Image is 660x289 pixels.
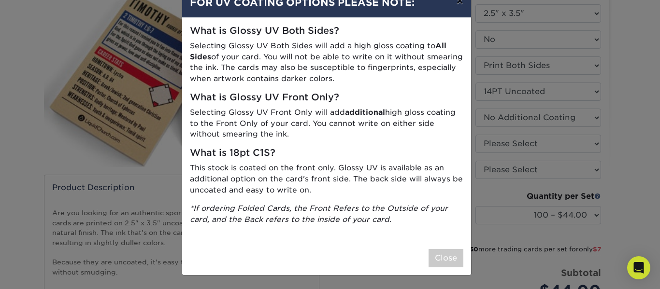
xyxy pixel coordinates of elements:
[190,41,463,84] p: Selecting Glossy UV Both Sides will add a high gloss coating to of your card. You will not be abl...
[190,148,463,159] h5: What is 18pt C1S?
[190,107,463,140] p: Selecting Glossy UV Front Only will add high gloss coating to the Front Only of your card. You ca...
[190,163,463,195] p: This stock is coated on the front only. Glossy UV is available as an additional option on the car...
[190,41,446,61] strong: All Sides
[345,108,385,117] strong: additional
[190,92,463,103] h5: What is Glossy UV Front Only?
[190,204,448,224] i: *If ordering Folded Cards, the Front Refers to the Outside of your card, and the Back refers to t...
[429,249,463,267] button: Close
[627,256,650,279] div: Open Intercom Messenger
[190,26,463,37] h5: What is Glossy UV Both Sides?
